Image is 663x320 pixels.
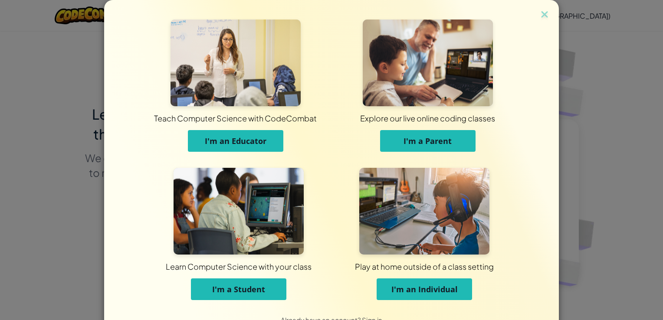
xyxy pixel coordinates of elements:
[171,20,301,106] img: For Educators
[391,284,458,294] span: I'm an Individual
[377,278,472,300] button: I'm an Individual
[359,168,489,255] img: For Individuals
[539,9,550,22] img: close icon
[380,130,476,152] button: I'm a Parent
[211,261,638,272] div: Play at home outside of a class setting
[191,278,286,300] button: I'm a Student
[363,20,493,106] img: For Parents
[204,113,651,124] div: Explore our live online coding classes
[205,136,266,146] span: I'm an Educator
[174,168,304,255] img: For Students
[188,130,283,152] button: I'm an Educator
[404,136,452,146] span: I'm a Parent
[212,284,265,294] span: I'm a Student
